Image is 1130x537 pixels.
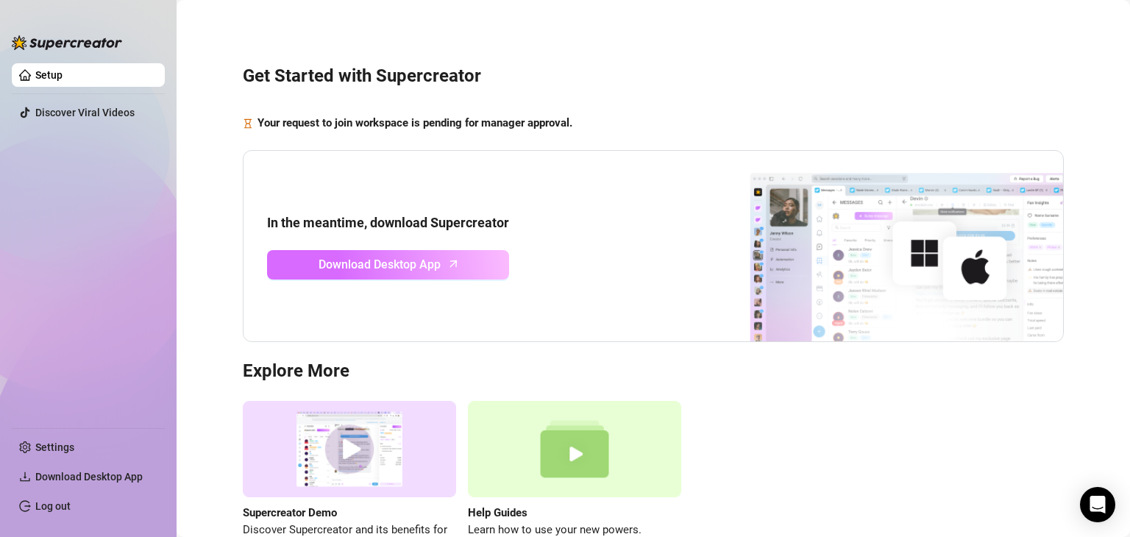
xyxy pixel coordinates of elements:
[19,471,31,483] span: download
[35,500,71,512] a: Log out
[243,360,1064,383] h3: Explore More
[243,401,456,497] img: supercreator demo
[12,35,122,50] img: logo-BBDzfeDw.svg
[35,441,74,453] a: Settings
[35,471,143,483] span: Download Desktop App
[695,151,1063,342] img: download app
[243,115,253,132] span: hourglass
[243,506,337,519] strong: Supercreator Demo
[468,506,527,519] strong: Help Guides
[319,255,441,274] span: Download Desktop App
[257,116,572,129] strong: Your request to join workspace is pending for manager approval.
[445,255,462,272] span: arrow-up
[35,107,135,118] a: Discover Viral Videos
[267,250,509,280] a: Download Desktop Apparrow-up
[35,69,63,81] a: Setup
[1080,487,1115,522] div: Open Intercom Messenger
[243,65,1064,88] h3: Get Started with Supercreator
[267,215,509,230] strong: In the meantime, download Supercreator
[468,401,681,497] img: help guides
